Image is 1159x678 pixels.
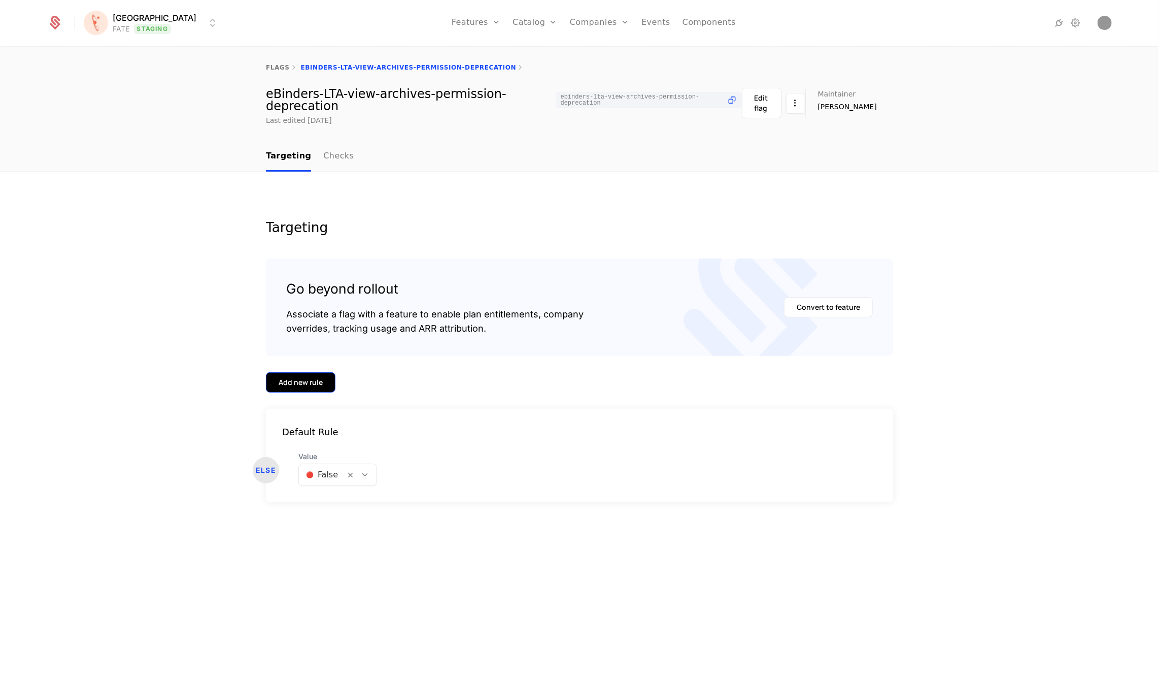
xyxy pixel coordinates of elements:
img: Miloš Janković [1098,16,1112,30]
a: flags [266,64,290,71]
span: Maintainer [818,90,856,98]
div: Edit flag [755,93,769,113]
div: Default Rule [266,425,893,439]
div: eBinders-LTA-view-archives-permission-deprecation [266,88,742,112]
nav: Main [266,142,893,172]
span: Value [298,451,377,462]
button: Open user button [1098,16,1112,30]
button: Select environment [87,12,219,34]
a: Settings [1069,17,1081,29]
span: ebinders-lta-view-archives-permission-deprecation [560,94,723,106]
div: ELSE [253,457,279,483]
span: [GEOGRAPHIC_DATA] [113,12,197,24]
img: Florence [84,11,108,35]
ul: Choose Sub Page [266,142,354,172]
button: Convert to feature [784,297,873,317]
button: Edit flag [742,88,782,118]
div: Go beyond rollout [286,279,584,299]
button: Select action [786,88,805,118]
a: Targeting [266,142,311,172]
button: Add new rule [266,372,335,393]
a: Checks [323,142,354,172]
a: Integrations [1053,17,1065,29]
span: [PERSON_NAME] [818,102,877,112]
div: FATE [113,24,130,34]
div: Add new rule [279,377,323,388]
div: Associate a flag with a feature to enable plan entitlements, company overrides, tracking usage an... [286,307,584,336]
div: Last edited [DATE] [266,115,332,125]
div: Targeting [266,221,893,234]
span: Staging [134,24,171,34]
